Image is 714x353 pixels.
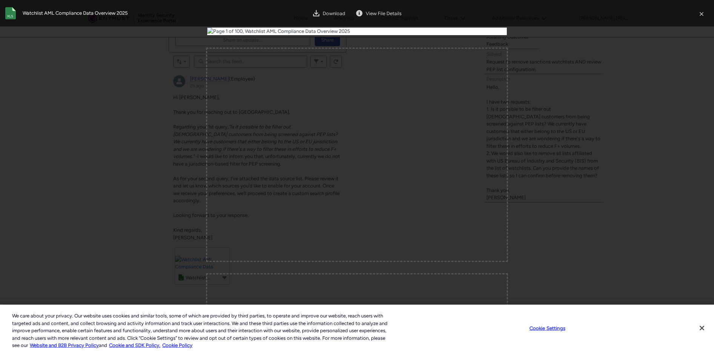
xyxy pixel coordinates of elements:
button: Download [309,6,349,20]
button: Close [695,6,708,20]
a: Cookie Policy [162,342,192,348]
button: Close [694,320,710,336]
span: Download [323,11,345,16]
span: View File Details [366,11,402,16]
img: Page 2 of 100, Watchlist AML Compliance Data Overview 2025 [207,49,507,261]
a: More information about our cookie policy., opens in a new tab [30,342,99,348]
a: Cookie and SDK Policy. [109,342,160,348]
img: Page 1 of 100, Watchlist AML Compliance Data Overview 2025 [207,28,507,35]
div: We care about your privacy. Our website uses cookies and similar tools, some of which are provide... [12,312,393,349]
a: View File Details [352,6,405,20]
span: Watchlist AML Compliance Data Overview 2025 [23,9,128,17]
button: Cookie Settings [524,321,571,336]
